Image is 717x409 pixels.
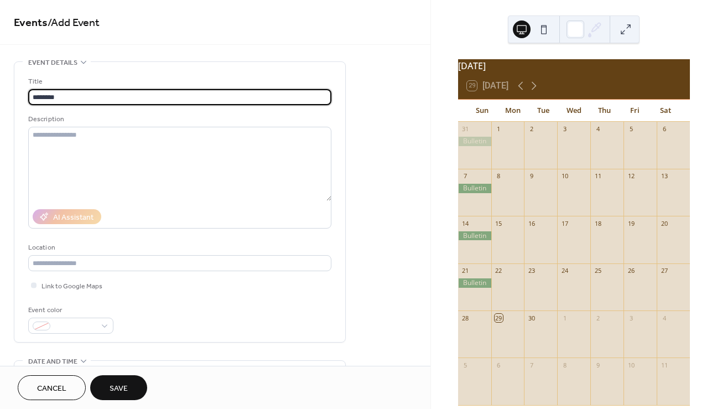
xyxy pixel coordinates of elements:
div: 18 [594,219,602,227]
div: Bulletin [458,278,491,288]
div: 3 [560,125,569,133]
div: 22 [495,267,503,275]
div: 9 [527,172,536,180]
div: 25 [594,267,602,275]
div: Wed [559,100,589,122]
div: 2 [527,125,536,133]
div: Description [28,113,329,125]
div: 8 [560,361,569,369]
div: 7 [461,172,470,180]
div: 5 [627,125,635,133]
button: Cancel [18,375,86,400]
div: 16 [527,219,536,227]
div: 6 [660,125,668,133]
div: 14 [461,219,470,227]
div: Mon [497,100,528,122]
div: Thu [589,100,620,122]
div: Tue [528,100,558,122]
div: 30 [527,314,536,322]
div: 28 [461,314,470,322]
div: 11 [660,361,668,369]
div: 7 [527,361,536,369]
div: 29 [495,314,503,322]
div: 11 [594,172,602,180]
div: 17 [560,219,569,227]
div: 31 [461,125,470,133]
div: 6 [495,361,503,369]
div: Bulletin [458,231,491,241]
div: 26 [627,267,635,275]
div: 12 [627,172,635,180]
div: 21 [461,267,470,275]
div: 19 [627,219,635,227]
div: 27 [660,267,668,275]
div: Bulletin [458,137,491,146]
span: Date and time [28,356,77,367]
div: 3 [627,314,635,322]
div: 8 [495,172,503,180]
div: 4 [594,125,602,133]
div: 13 [660,172,668,180]
div: 10 [560,172,569,180]
div: Sun [467,100,497,122]
div: 1 [560,314,569,322]
div: Event color [28,304,111,316]
div: 24 [560,267,569,275]
span: Event details [28,57,77,69]
div: Fri [620,100,650,122]
a: Events [14,12,48,34]
span: Save [110,383,128,395]
div: 4 [660,314,668,322]
div: 20 [660,219,668,227]
div: 23 [527,267,536,275]
div: [DATE] [458,59,690,73]
div: Sat [651,100,681,122]
div: 10 [627,361,635,369]
div: 1 [495,125,503,133]
span: Link to Google Maps [41,281,102,292]
div: 2 [594,314,602,322]
div: Location [28,242,329,253]
div: 15 [495,219,503,227]
span: / Add Event [48,12,100,34]
div: 9 [594,361,602,369]
div: 5 [461,361,470,369]
span: Cancel [37,383,66,395]
div: Bulletin [458,184,491,193]
button: Save [90,375,147,400]
div: Title [28,76,329,87]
